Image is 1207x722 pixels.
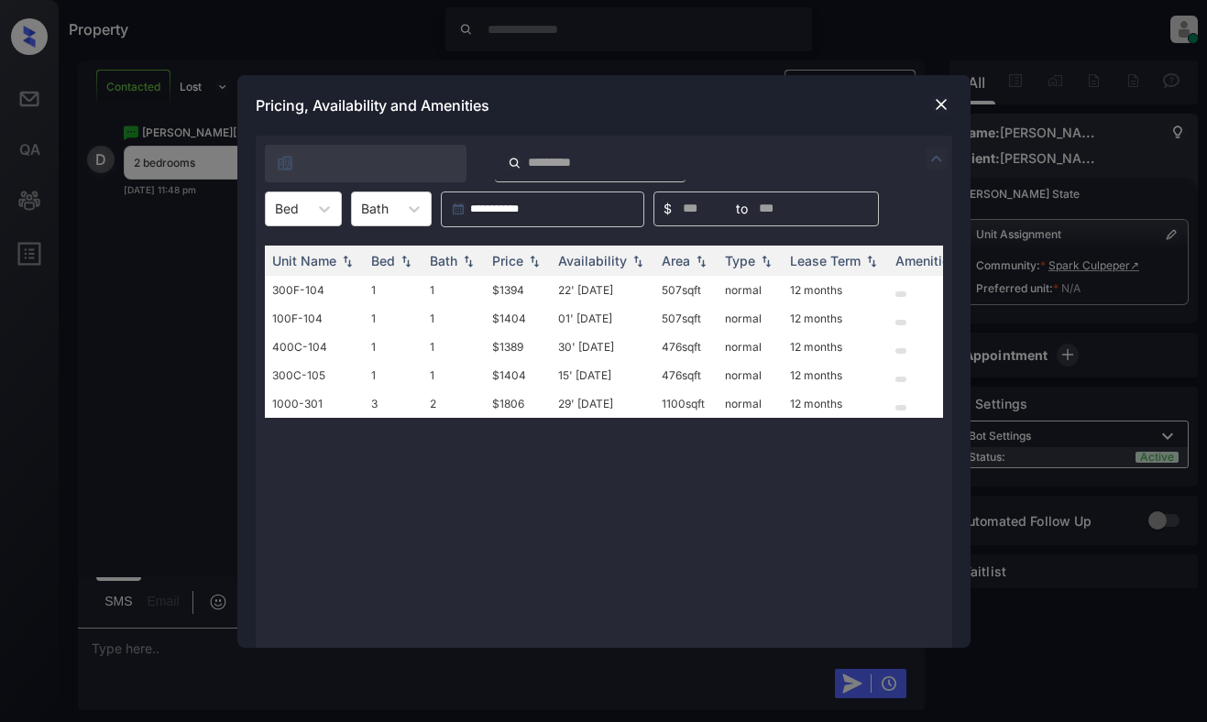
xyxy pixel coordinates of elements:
td: 476 sqft [654,361,718,389]
td: 1 [422,361,485,389]
td: $1404 [485,304,551,333]
td: normal [718,361,783,389]
td: 22' [DATE] [551,276,654,304]
div: Price [492,253,523,268]
td: 2 [422,389,485,418]
td: 1 [364,304,422,333]
div: Lease Term [790,253,861,268]
td: $1404 [485,361,551,389]
td: 1 [422,276,485,304]
td: 01' [DATE] [551,304,654,333]
img: sorting [525,254,543,267]
td: 1 [364,276,422,304]
td: 1 [422,333,485,361]
td: $1806 [485,389,551,418]
td: 400C-104 [265,333,364,361]
td: 300C-105 [265,361,364,389]
td: 300F-104 [265,276,364,304]
td: 1 [422,304,485,333]
td: 507 sqft [654,276,718,304]
img: sorting [757,254,775,267]
td: 12 months [783,304,888,333]
td: 1100 sqft [654,389,718,418]
td: 12 months [783,389,888,418]
td: $1394 [485,276,551,304]
td: 1 [364,333,422,361]
div: Bath [430,253,457,268]
td: 12 months [783,361,888,389]
div: Availability [558,253,627,268]
td: 3 [364,389,422,418]
span: to [736,199,748,219]
img: sorting [692,254,710,267]
span: $ [664,199,672,219]
td: 476 sqft [654,333,718,361]
div: Amenities [895,253,957,268]
td: 100F-104 [265,304,364,333]
div: Area [662,253,690,268]
div: Unit Name [272,253,336,268]
td: 15' [DATE] [551,361,654,389]
img: sorting [338,254,357,267]
td: 507 sqft [654,304,718,333]
td: normal [718,304,783,333]
img: sorting [629,254,647,267]
img: sorting [862,254,881,267]
td: 1 [364,361,422,389]
img: icon-zuma [508,155,521,171]
div: Type [725,253,755,268]
td: $1389 [485,333,551,361]
img: icon-zuma [276,154,294,172]
div: Pricing, Availability and Amenities [237,75,971,136]
div: Bed [371,253,395,268]
img: sorting [397,254,415,267]
td: 12 months [783,333,888,361]
td: 12 months [783,276,888,304]
td: normal [718,333,783,361]
td: 29' [DATE] [551,389,654,418]
td: normal [718,276,783,304]
td: 30' [DATE] [551,333,654,361]
img: sorting [459,254,477,267]
img: icon-zuma [926,148,948,170]
img: close [932,95,950,114]
td: 1000-301 [265,389,364,418]
td: normal [718,389,783,418]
